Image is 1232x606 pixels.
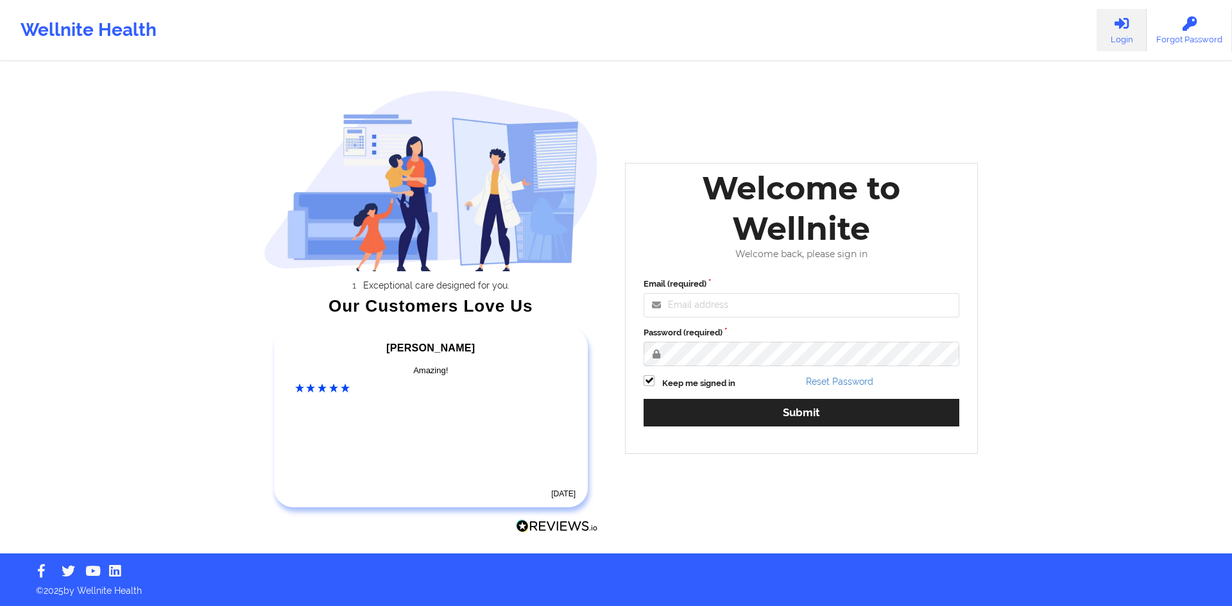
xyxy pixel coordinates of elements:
button: Submit [644,399,959,426]
time: [DATE] [551,489,576,498]
label: Keep me signed in [662,377,735,390]
a: Forgot Password [1147,9,1232,51]
img: Reviews.io Logo [516,519,598,533]
label: Password (required) [644,326,959,339]
li: Exceptional care designed for you. [275,280,598,290]
span: [PERSON_NAME] [386,342,475,353]
a: Reviews.io Logo [516,519,598,536]
img: wellnite-auth-hero_200.c722682e.png [264,90,599,271]
div: Amazing! [295,364,567,377]
div: Welcome back, please sign in [635,249,968,260]
div: Our Customers Love Us [264,299,599,312]
p: © 2025 by Wellnite Health [27,575,1205,597]
a: Reset Password [806,376,873,387]
div: Welcome to Wellnite [635,168,968,249]
input: Email address [644,293,959,317]
label: Email (required) [644,278,959,290]
a: Login [1097,9,1147,51]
